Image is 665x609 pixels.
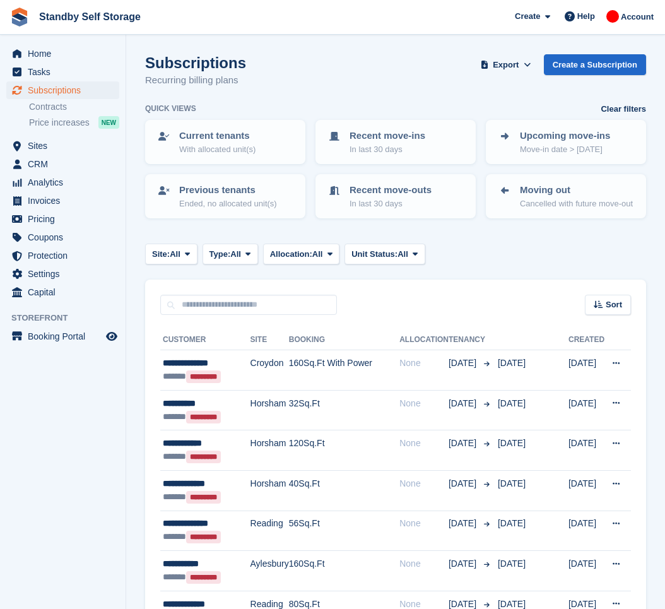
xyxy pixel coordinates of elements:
span: [DATE] [498,518,526,528]
td: Horsham [250,390,289,430]
span: Site: [152,248,170,261]
a: menu [6,283,119,301]
p: Upcoming move-ins [520,129,610,143]
p: Ended, no allocated unit(s) [179,198,277,210]
span: [DATE] [498,478,526,488]
span: All [170,248,180,261]
span: Settings [28,265,103,283]
span: Export [493,59,519,71]
span: Protection [28,247,103,264]
th: Allocation [399,330,449,350]
td: [DATE] [568,551,604,591]
span: Booking Portal [28,328,103,345]
span: [DATE] [498,559,526,569]
p: Recurring billing plans [145,73,246,88]
p: Current tenants [179,129,256,143]
th: Booking [289,330,399,350]
img: Aaron Winter [606,10,619,23]
a: menu [6,328,119,345]
span: Create [515,10,540,23]
button: Unit Status: All [344,244,425,264]
a: Clear filters [601,103,646,115]
span: Tasks [28,63,103,81]
td: Reading [250,511,289,551]
p: Cancelled with future move-out [520,198,633,210]
a: menu [6,210,119,228]
img: stora-icon-8386f47178a22dfd0bd8f6a31ec36ba5ce8667c1dd55bd0f319d3a0aa187defe.svg [10,8,29,27]
a: Current tenants With allocated unit(s) [146,121,304,163]
span: [DATE] [498,438,526,448]
span: Sites [28,137,103,155]
a: menu [6,192,119,210]
span: Help [577,10,595,23]
span: Account [621,11,654,23]
span: Unit Status: [351,248,397,261]
span: Storefront [11,312,126,324]
a: menu [6,265,119,283]
a: Previous tenants Ended, no allocated unit(s) [146,175,304,217]
button: Site: All [145,244,197,264]
th: Created [568,330,604,350]
td: Aylesbury [250,551,289,591]
th: Site [250,330,289,350]
span: [DATE] [498,398,526,408]
div: None [399,357,449,370]
span: [DATE] [449,397,479,410]
th: Customer [160,330,250,350]
td: Horsham [250,430,289,471]
a: Create a Subscription [544,54,646,75]
span: Allocation: [270,248,312,261]
a: Price increases NEW [29,115,119,129]
td: [DATE] [568,430,604,471]
a: Recent move-outs In last 30 days [317,175,474,217]
a: menu [6,63,119,81]
div: None [399,477,449,490]
span: Subscriptions [28,81,103,99]
div: None [399,397,449,410]
span: All [230,248,241,261]
span: Capital [28,283,103,301]
span: Price increases [29,117,90,129]
td: [DATE] [568,470,604,511]
td: 32Sq.Ft [289,390,399,430]
td: [DATE] [568,350,604,391]
div: None [399,517,449,530]
a: Moving out Cancelled with future move-out [487,175,645,217]
button: Export [478,54,534,75]
td: Croydon [250,350,289,391]
td: 40Sq.Ft [289,470,399,511]
p: Moving out [520,183,633,198]
span: Coupons [28,228,103,246]
p: Recent move-ins [350,129,425,143]
p: Move-in date > [DATE] [520,143,610,156]
span: [DATE] [498,358,526,368]
span: Analytics [28,174,103,191]
span: Type: [209,248,231,261]
span: All [312,248,323,261]
a: menu [6,81,119,99]
a: Contracts [29,101,119,113]
a: menu [6,155,119,173]
span: [DATE] [449,437,479,450]
p: With allocated unit(s) [179,143,256,156]
span: CRM [28,155,103,173]
td: [DATE] [568,390,604,430]
td: [DATE] [568,511,604,551]
a: Upcoming move-ins Move-in date > [DATE] [487,121,645,163]
span: All [397,248,408,261]
div: None [399,437,449,450]
td: 56Sq.Ft [289,511,399,551]
th: Tenancy [449,330,493,350]
td: 160Sq.Ft [289,551,399,591]
span: [DATE] [449,357,479,370]
div: NEW [98,116,119,129]
h6: Quick views [145,103,196,114]
td: 120Sq.Ft [289,430,399,471]
a: menu [6,228,119,246]
span: Invoices [28,192,103,210]
p: In last 30 days [350,198,432,210]
p: In last 30 days [350,143,425,156]
button: Type: All [203,244,258,264]
p: Previous tenants [179,183,277,198]
span: Pricing [28,210,103,228]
